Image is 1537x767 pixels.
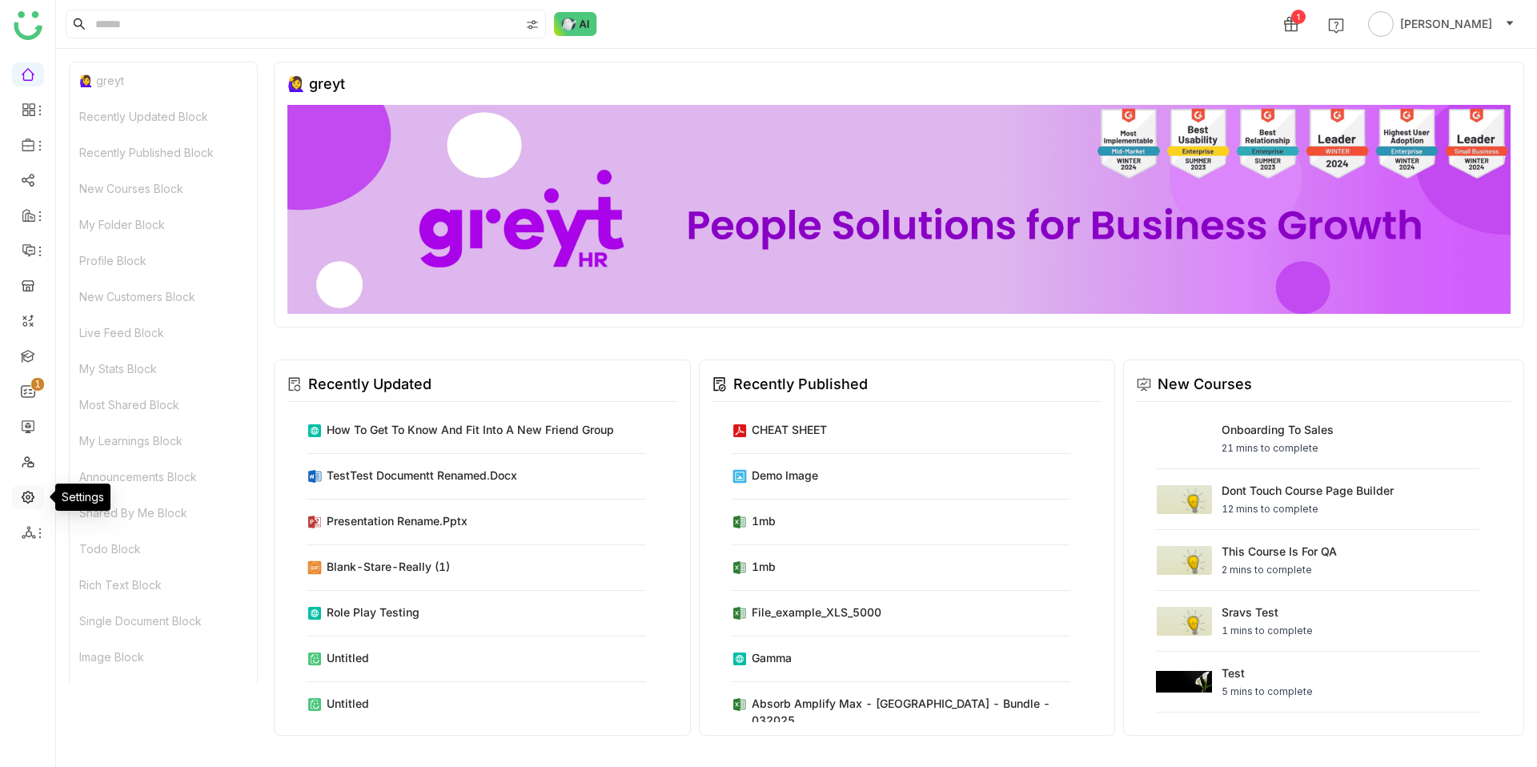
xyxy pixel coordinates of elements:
div: Recently Published [733,373,868,396]
div: 12 mins to complete [1222,502,1394,516]
div: 2 mins to complete [1222,563,1337,577]
div: sravs test [1222,604,1313,620]
div: Live Feed Block [70,315,257,351]
div: Single Document Block [70,603,257,639]
div: Recently Published Block [70,135,257,171]
div: Todo Block [70,531,257,567]
div: Most Shared Block [70,387,257,423]
div: 🙋‍♀️ greyt [287,75,345,92]
img: avatar [1368,11,1394,37]
div: New Courses [1158,373,1252,396]
div: 1 [1291,10,1306,24]
div: Rich Text Block [70,567,257,603]
img: 68ca8a786afc163911e2cfd3 [287,105,1511,314]
p: 1 [34,376,41,392]
div: blank-stare-really (1) [327,558,450,575]
div: CHEAT SHEET [752,421,827,438]
div: 1mb [752,512,776,529]
div: Settings [55,484,110,511]
img: help.svg [1328,18,1344,34]
div: Onboarding to Sales [1222,421,1334,438]
div: My Folder Block [70,207,257,243]
div: file_example_XLS_5000 [752,604,881,620]
div: How to Get to Know and Fit Into a New Friend Group [327,421,614,438]
div: 1 mins to complete [1222,624,1313,638]
div: Untitled [327,695,369,712]
div: Dont touch course page builder [1222,482,1394,499]
div: Untitled [327,649,369,666]
div: Shared By Me Block [70,495,257,531]
div: role play testing [327,604,419,620]
img: logo [14,11,42,40]
div: 🙋‍♀️ greyt [70,62,257,98]
div: Presentation rename.pptx [327,512,468,529]
div: demo image [752,467,818,484]
img: search-type.svg [526,18,539,31]
div: TestTest Documentt renamed.docx [327,467,517,484]
div: Profile Block [70,243,257,279]
button: [PERSON_NAME] [1365,11,1518,37]
div: New Customers Block [70,279,257,315]
div: My Learnings Block [70,423,257,459]
div: Image Block [70,639,257,675]
div: 5 mins to complete [1222,685,1313,699]
div: Absorb Amplify Max - [GEOGRAPHIC_DATA] - Bundle - 032025 [752,695,1071,729]
div: 1mb [752,558,776,575]
div: Announcements Block [70,459,257,495]
nz-badge-sup: 1 [31,378,44,391]
div: Recently Updated Block [70,98,257,135]
div: Gamma [752,649,792,666]
div: 21 mins to complete [1222,441,1334,456]
div: test [1222,665,1313,681]
div: My Stats Block [70,351,257,387]
img: ask-buddy-normal.svg [554,12,597,36]
div: New Courses Block [70,171,257,207]
span: [PERSON_NAME] [1400,15,1492,33]
div: Recently Updated [308,373,431,396]
div: This course is for QA [1222,543,1337,560]
div: Document Block [70,675,257,711]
